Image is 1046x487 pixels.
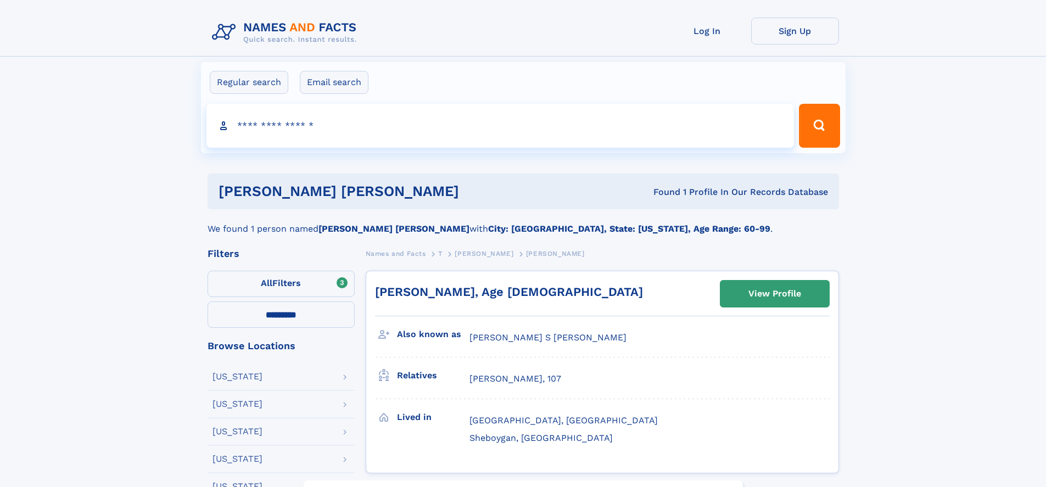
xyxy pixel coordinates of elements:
[488,223,770,234] b: City: [GEOGRAPHIC_DATA], State: [US_STATE], Age Range: 60-99
[720,281,829,307] a: View Profile
[212,455,262,463] div: [US_STATE]
[208,341,355,351] div: Browse Locations
[212,427,262,436] div: [US_STATE]
[438,250,443,258] span: T
[206,104,795,148] input: search input
[469,415,658,426] span: [GEOGRAPHIC_DATA], [GEOGRAPHIC_DATA]
[208,209,839,236] div: We found 1 person named with .
[208,271,355,297] label: Filters
[397,366,469,385] h3: Relatives
[751,18,839,44] a: Sign Up
[375,285,643,299] a: [PERSON_NAME], Age [DEMOGRAPHIC_DATA]
[526,250,585,258] span: [PERSON_NAME]
[318,223,469,234] b: [PERSON_NAME] [PERSON_NAME]
[799,104,840,148] button: Search Button
[219,184,556,198] h1: [PERSON_NAME] [PERSON_NAME]
[208,249,355,259] div: Filters
[366,247,426,260] a: Names and Facts
[212,372,262,381] div: [US_STATE]
[300,71,368,94] label: Email search
[208,18,366,47] img: Logo Names and Facts
[469,373,561,385] a: [PERSON_NAME], 107
[455,247,513,260] a: [PERSON_NAME]
[210,71,288,94] label: Regular search
[469,433,613,443] span: Sheboygan, [GEOGRAPHIC_DATA]
[261,278,272,288] span: All
[556,186,828,198] div: Found 1 Profile In Our Records Database
[397,325,469,344] h3: Also known as
[455,250,513,258] span: [PERSON_NAME]
[438,247,443,260] a: T
[212,400,262,408] div: [US_STATE]
[748,281,801,306] div: View Profile
[663,18,751,44] a: Log In
[397,408,469,427] h3: Lived in
[469,332,627,343] span: [PERSON_NAME] S [PERSON_NAME]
